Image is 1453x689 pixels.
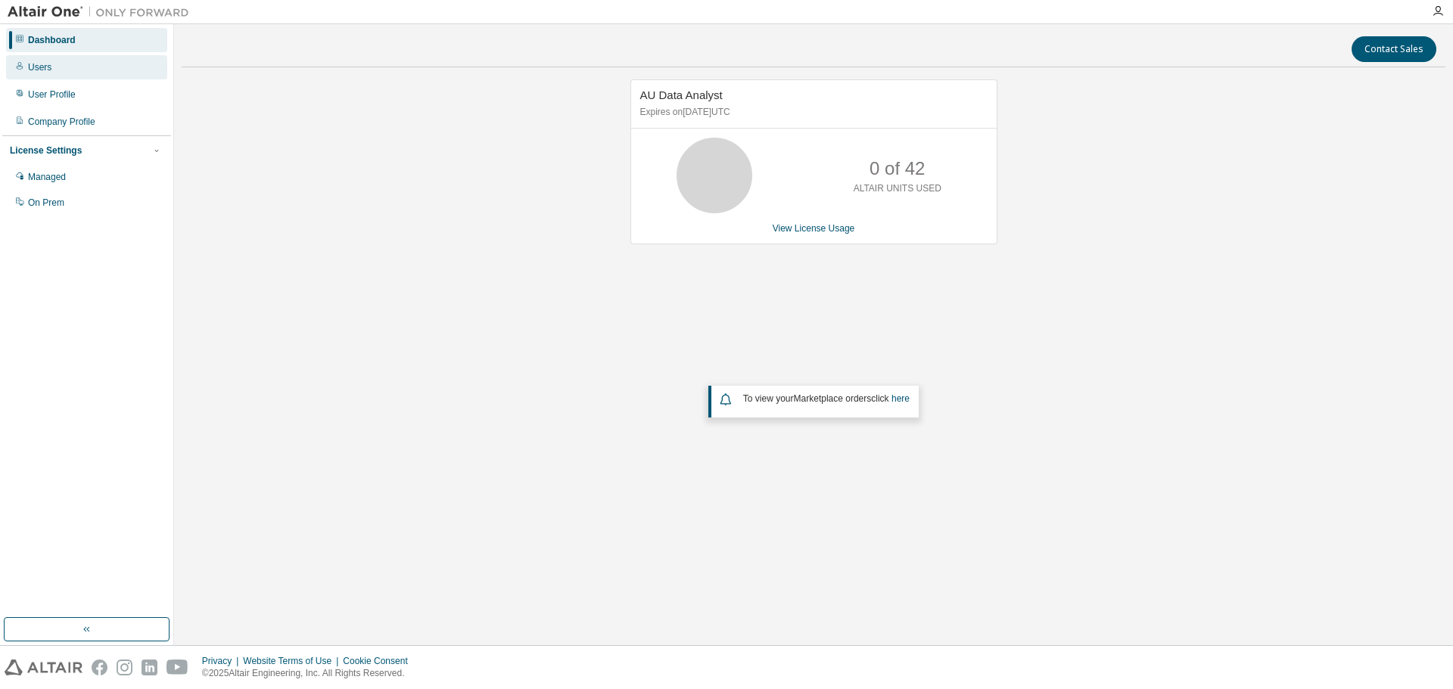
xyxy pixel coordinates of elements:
span: To view your click [743,393,910,404]
p: 0 of 42 [870,156,925,182]
a: here [891,393,910,404]
p: Expires on [DATE] UTC [640,106,984,119]
em: Marketplace orders [794,393,872,404]
div: User Profile [28,88,76,101]
img: facebook.svg [92,660,107,675]
button: Contact Sales [1352,36,1436,62]
div: Users [28,61,51,73]
span: AU Data Analyst [640,88,723,101]
div: Website Terms of Use [243,655,343,667]
div: Cookie Consent [343,655,416,667]
div: Dashboard [28,34,76,46]
img: Altair One [8,5,197,20]
p: © 2025 Altair Engineering, Inc. All Rights Reserved. [202,667,417,680]
div: Company Profile [28,116,95,128]
a: View License Usage [773,223,855,234]
p: ALTAIR UNITS USED [854,182,941,195]
div: Privacy [202,655,243,667]
img: youtube.svg [166,660,188,675]
div: Managed [28,171,66,183]
div: On Prem [28,197,64,209]
div: License Settings [10,144,82,157]
img: altair_logo.svg [5,660,82,675]
img: instagram.svg [117,660,132,675]
img: linkedin.svg [142,660,157,675]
